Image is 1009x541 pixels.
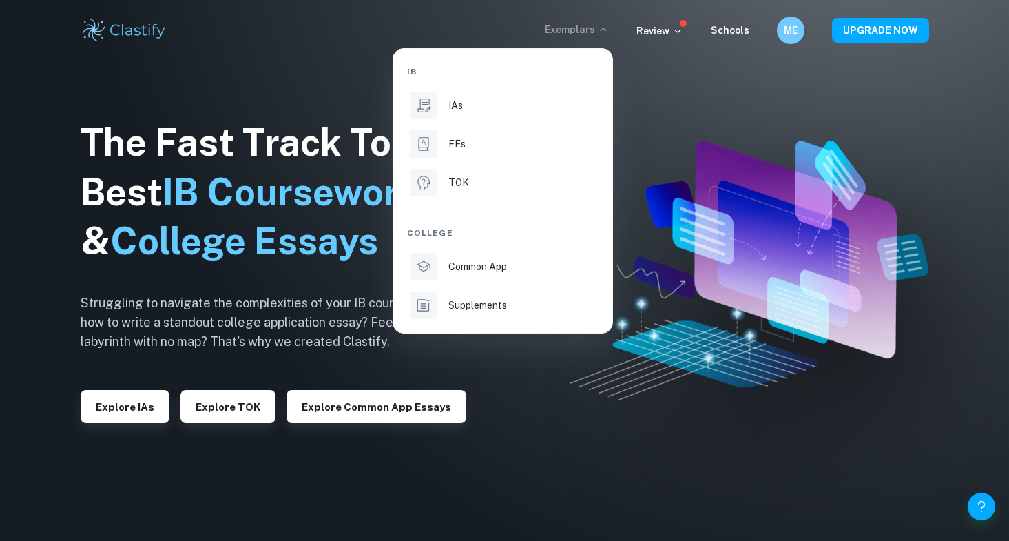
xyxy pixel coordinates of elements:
a: EEs [407,127,599,161]
span: IB [407,65,417,78]
a: IAs [407,89,599,122]
p: TOK [448,175,469,190]
p: IAs [448,98,463,113]
a: Supplements [407,289,599,322]
p: Supplements [448,298,507,313]
a: TOK [407,166,599,199]
a: Common App [407,250,599,283]
span: College [407,227,453,239]
p: Common App [448,259,507,274]
p: EEs [448,136,466,152]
